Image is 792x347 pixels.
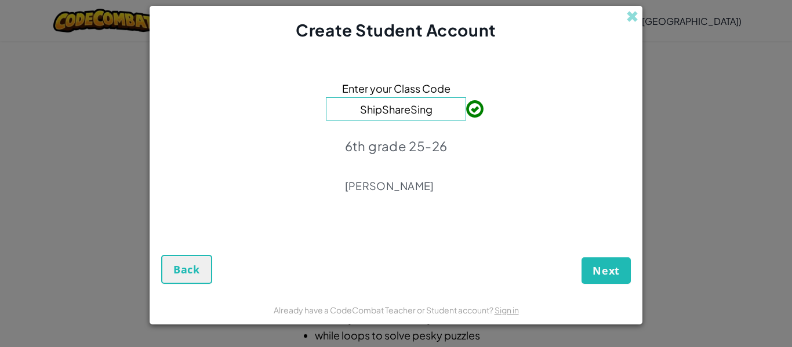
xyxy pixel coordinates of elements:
[345,179,448,193] p: [PERSON_NAME]
[161,255,212,284] button: Back
[495,305,519,315] a: Sign in
[342,80,451,97] span: Enter your Class Code
[274,305,495,315] span: Already have a CodeCombat Teacher or Student account?
[582,257,631,284] button: Next
[345,138,448,154] p: 6th grade 25-26
[173,262,200,276] span: Back
[593,264,620,277] span: Next
[296,20,496,40] span: Create Student Account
